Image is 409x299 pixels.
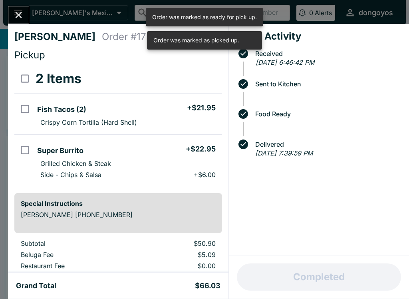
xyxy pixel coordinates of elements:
[37,146,83,155] h5: Super Burrito
[14,64,222,187] table: orders table
[21,211,216,219] p: [PERSON_NAME] [PHONE_NUMBER]
[16,281,56,291] h5: Grand Total
[235,30,403,42] h4: Order Activity
[195,281,220,291] h5: $66.03
[153,34,239,47] div: Order was marked as picked up.
[251,80,403,88] span: Sent to Kitchen
[256,58,314,66] em: [DATE] 6:46:42 PM
[14,49,45,61] span: Pickup
[102,31,170,43] h4: Order # 172023
[14,31,102,43] h4: [PERSON_NAME]
[251,50,403,57] span: Received
[14,239,222,295] table: orders table
[21,262,124,270] p: Restaurant Fee
[255,149,313,157] em: [DATE] 7:39:59 PM
[40,118,137,126] p: Crispy Corn Tortilla (Hard Shell)
[21,199,216,207] h6: Special Instructions
[40,159,111,167] p: Grilled Chicken & Steak
[137,251,215,259] p: $5.09
[21,239,124,247] p: Subtotal
[21,251,124,259] p: Beluga Fee
[186,144,216,154] h5: + $22.95
[152,10,257,24] div: Order was marked as ready for pick up.
[251,110,403,118] span: Food Ready
[37,105,86,114] h5: Fish Tacos (2)
[194,171,216,179] p: + $6.00
[251,141,403,148] span: Delivered
[36,71,81,87] h3: 2 Items
[40,171,101,179] p: Side - Chips & Salsa
[8,6,29,24] button: Close
[187,103,216,113] h5: + $21.95
[137,239,215,247] p: $50.90
[137,262,215,270] p: $0.00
